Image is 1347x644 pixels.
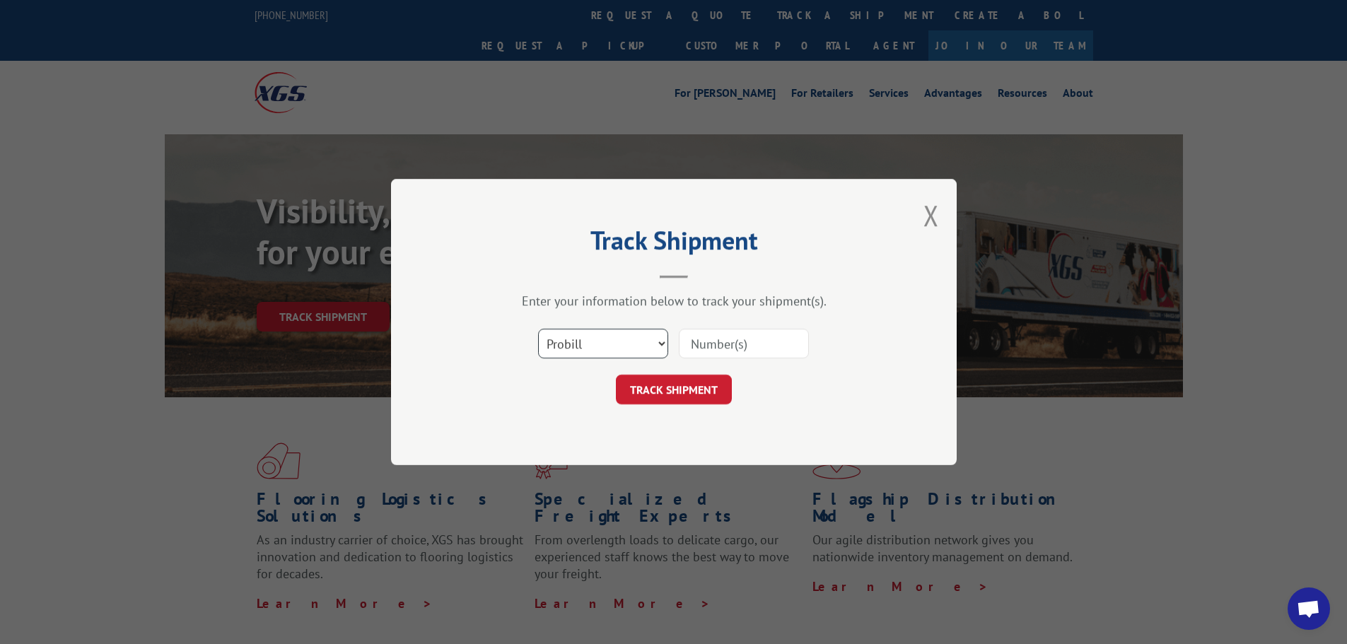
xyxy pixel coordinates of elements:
input: Number(s) [679,329,809,358]
div: Open chat [1288,587,1330,630]
div: Enter your information below to track your shipment(s). [462,293,886,309]
button: TRACK SHIPMENT [616,375,732,404]
button: Close modal [923,197,939,234]
h2: Track Shipment [462,230,886,257]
